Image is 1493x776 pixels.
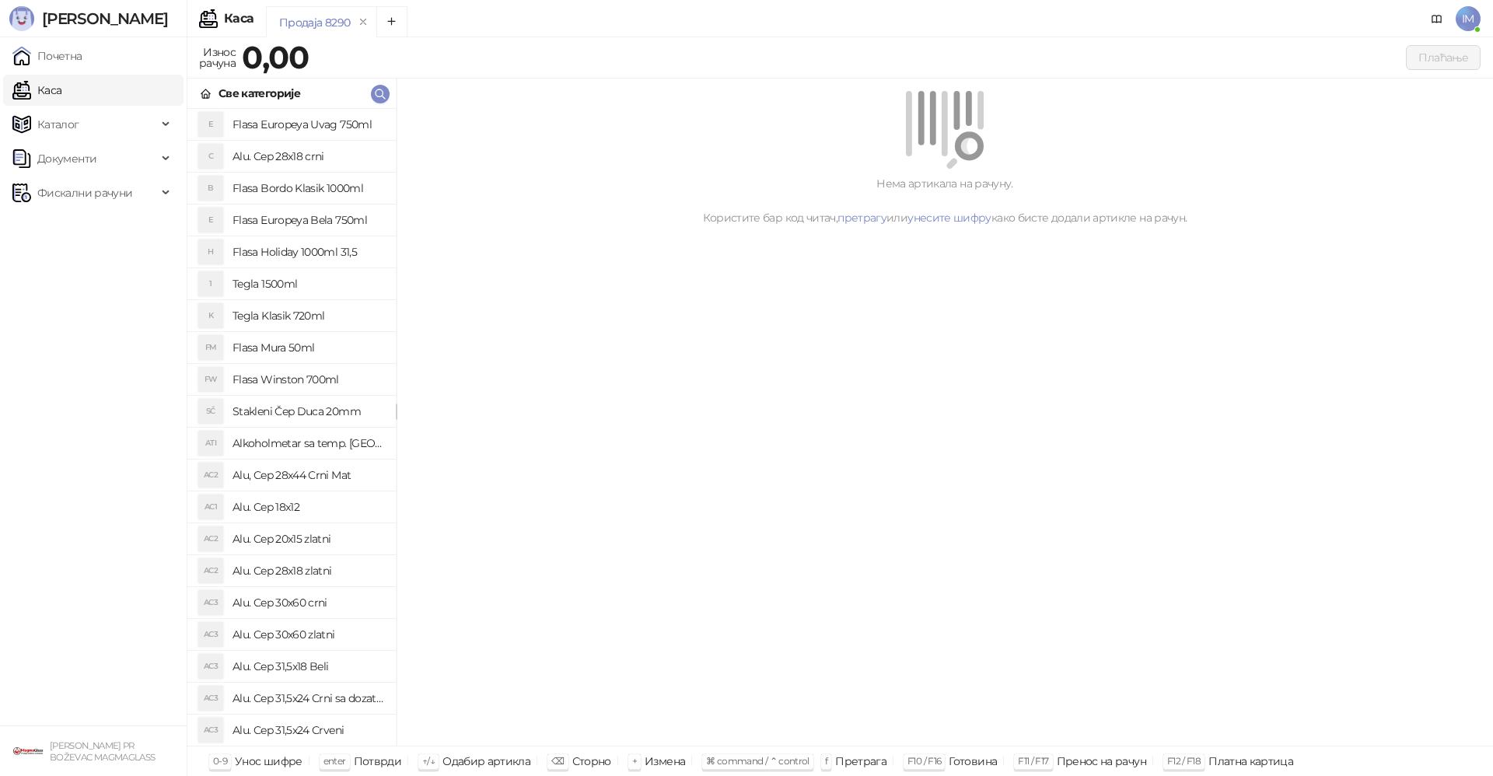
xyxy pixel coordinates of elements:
[1425,6,1449,31] a: Документација
[233,335,383,360] h4: Flasa Mura 50ml
[233,526,383,551] h4: Alu. Cep 20x15 zlatni
[422,755,435,767] span: ↑/↓
[279,14,350,31] div: Продаја 8290
[198,526,223,551] div: AC2
[632,755,637,767] span: +
[233,718,383,743] h4: Alu. Cep 31,5x24 Crveni
[907,755,941,767] span: F10 / F16
[198,271,223,296] div: 1
[12,736,44,767] img: 64x64-companyLogo-1893ffd3-f8d7-40ed-872e-741d608dc9d9.png
[835,751,886,771] div: Претрага
[198,558,223,583] div: AC2
[198,718,223,743] div: AC3
[645,751,685,771] div: Измена
[233,367,383,392] h4: Flasa Winston 700ml
[353,16,373,29] button: remove
[198,144,223,169] div: C
[837,211,886,225] a: претрагу
[198,335,223,360] div: FM
[12,40,82,72] a: Почетна
[198,208,223,232] div: E
[219,85,300,102] div: Све категорије
[196,42,239,73] div: Износ рачуна
[442,751,530,771] div: Одабир артикла
[233,622,383,647] h4: Alu. Cep 30x60 zlatni
[233,271,383,296] h4: Tegla 1500ml
[213,755,227,767] span: 0-9
[12,75,61,106] a: Каса
[235,751,302,771] div: Унос шифре
[198,399,223,424] div: SČ
[706,755,809,767] span: ⌘ command / ⌃ control
[198,176,223,201] div: B
[572,751,611,771] div: Сторно
[198,239,223,264] div: H
[233,654,383,679] h4: Alu. Cep 31,5x18 Beli
[354,751,402,771] div: Потврди
[233,558,383,583] h4: Alu. Cep 28x18 zlatni
[198,112,223,137] div: E
[198,431,223,456] div: ATI
[1018,755,1048,767] span: F11 / F17
[233,463,383,488] h4: Alu, Cep 28x44 Crni Mat
[233,112,383,137] h4: Flasa Europeya Uvag 750ml
[1057,751,1146,771] div: Пренос на рачун
[233,431,383,456] h4: Alkoholmetar sa temp. [GEOGRAPHIC_DATA]
[233,144,383,169] h4: Alu. Cep 28x18 crni
[9,6,34,31] img: Logo
[233,176,383,201] h4: Flasa Bordo Klasik 1000ml
[323,755,346,767] span: enter
[42,9,167,28] span: [PERSON_NAME]
[37,177,132,208] span: Фискални рачуни
[1406,45,1481,70] button: Плаћање
[50,740,155,763] small: [PERSON_NAME] PR BOŽEVAC MAGMAGLASS
[415,175,1474,226] div: Нема артикала на рачуну. Користите бар код читач, или како бисте додали артикле на рачун.
[37,143,96,174] span: Документи
[198,654,223,679] div: AC3
[949,751,997,771] div: Готовина
[224,12,253,25] div: Каса
[233,686,383,711] h4: Alu. Cep 31,5x24 Crni sa dozatorom
[376,6,407,37] button: Add tab
[187,109,396,746] div: grid
[198,367,223,392] div: FW
[907,211,991,225] a: унесите шифру
[233,208,383,232] h4: Flasa Europeya Bela 750ml
[198,686,223,711] div: AC3
[233,239,383,264] h4: Flasa Holiday 1000ml 31,5
[1456,6,1481,31] span: IM
[198,622,223,647] div: AC3
[198,495,223,519] div: AC1
[37,109,79,140] span: Каталог
[198,463,223,488] div: AC2
[1208,751,1293,771] div: Платна картица
[198,303,223,328] div: K
[198,590,223,615] div: AC3
[825,755,827,767] span: f
[233,303,383,328] h4: Tegla Klasik 720ml
[233,495,383,519] h4: Alu. Cep 18x12
[242,38,309,76] strong: 0,00
[233,399,383,424] h4: Stakleni Čep Duca 20mm
[551,755,564,767] span: ⌫
[233,590,383,615] h4: Alu. Cep 30x60 crni
[1167,755,1201,767] span: F12 / F18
